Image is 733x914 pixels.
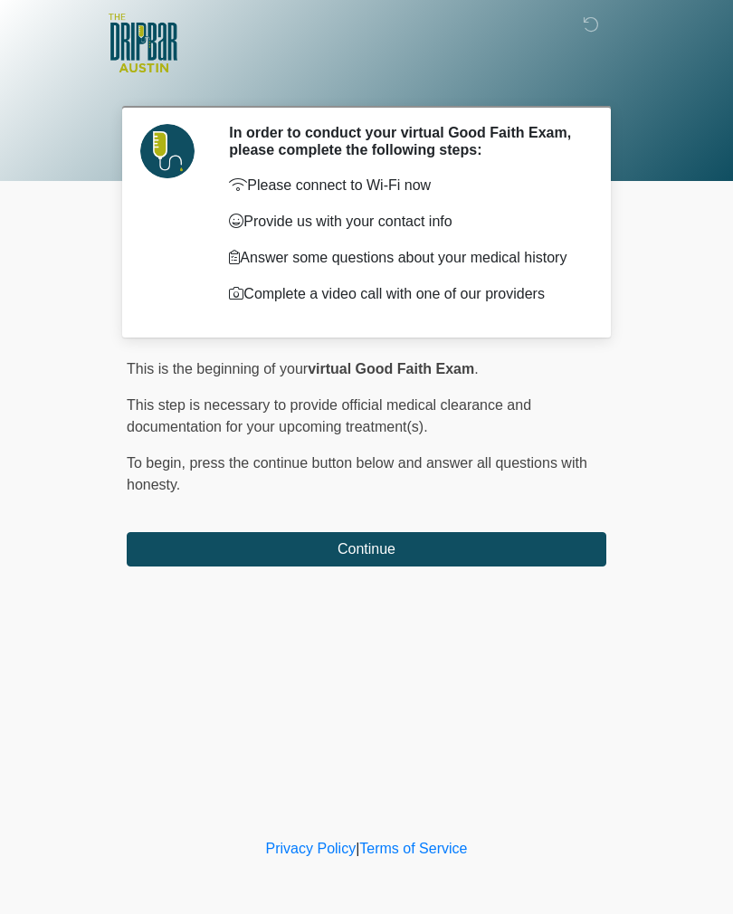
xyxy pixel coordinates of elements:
[127,397,531,434] span: This step is necessary to provide official medical clearance and documentation for your upcoming ...
[127,532,606,566] button: Continue
[229,211,579,233] p: Provide us with your contact info
[229,175,579,196] p: Please connect to Wi-Fi now
[127,455,587,492] span: press the continue button below and answer all questions with honesty.
[308,361,474,376] strong: virtual Good Faith Exam
[359,841,467,856] a: Terms of Service
[474,361,478,376] span: .
[229,283,579,305] p: Complete a video call with one of our providers
[266,841,357,856] a: Privacy Policy
[127,361,308,376] span: This is the beginning of your
[140,124,195,178] img: Agent Avatar
[229,247,579,269] p: Answer some questions about your medical history
[229,124,579,158] h2: In order to conduct your virtual Good Faith Exam, please complete the following steps:
[109,14,177,72] img: The DRIPBaR - Austin The Domain Logo
[356,841,359,856] a: |
[127,455,189,471] span: To begin,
